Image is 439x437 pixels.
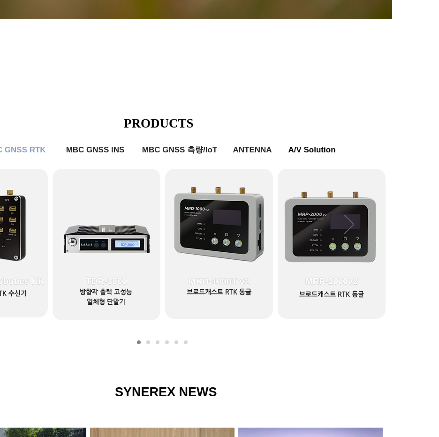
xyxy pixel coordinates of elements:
a: TDR-3000 [53,169,160,314]
span: PRODUCTS [124,116,194,130]
a: MRP-2000v2 [278,169,386,314]
span: ANTENNA [233,145,272,155]
span: A/V Solution [288,145,335,155]
a: MBC GNSS INS [156,340,159,344]
a: MBC GNSS INS [60,141,130,159]
a: ANTENNA [174,340,178,344]
a: MRD-1000T v2 [165,169,273,315]
a: MBC GNSS 측량/IoT [165,340,169,344]
span: SYNEREX NEWS [115,385,217,399]
nav: 슬라이드 [134,340,190,344]
span: MBC GNSS 측량/IoT [142,144,218,155]
span: MBC GNSS INS [66,145,125,155]
a: A/V Solution [184,340,188,344]
a: MBC GNSS RTK1 [137,340,141,344]
a: A/V Solution [281,141,342,159]
iframe: Wix Chat [331,397,439,437]
span: TDR-3000 [86,276,127,286]
a: MBC GNSS 측량/IoT [135,141,224,159]
button: 다음 [344,215,354,235]
span: MRP-2000v2 [305,276,358,286]
a: ANTENNA [229,141,276,159]
span: MRD-1000T v2 [189,277,250,287]
a: MBC GNSS RTK2 [146,340,150,344]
